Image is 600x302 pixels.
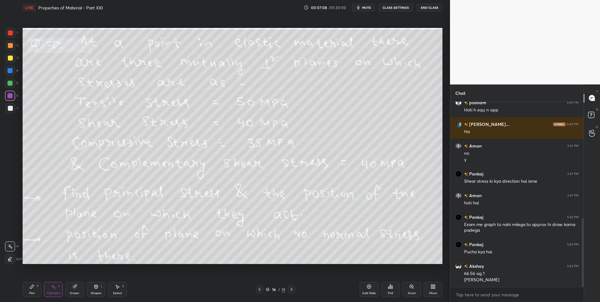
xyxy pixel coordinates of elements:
[455,192,462,198] img: 23ed6be6ecc540efb81ffd16f1915107.jpg
[5,66,18,76] div: 4
[450,102,584,287] div: grid
[464,172,468,176] img: no-rating-badge.077c3623.svg
[29,292,35,295] div: Pen
[70,292,79,295] div: Eraser
[278,288,280,291] div: /
[271,288,277,291] div: 16
[455,121,462,127] img: 3
[464,249,579,255] div: Pucha kya hai
[468,121,510,127] h6: [PERSON_NAME]...
[91,292,101,295] div: Shapes
[464,222,579,234] div: Exam me graph to nahi milega to approx hi draw karna padega
[468,241,483,248] h6: Pankaj
[464,277,579,283] div: [PERSON_NAME]
[408,292,416,295] div: Zoom
[468,99,486,106] h6: poonam
[429,292,437,295] div: More
[352,4,375,11] button: mute
[464,200,579,206] div: hoti hai
[464,101,468,105] img: no-rating-badge.077c3623.svg
[464,150,579,157] div: no
[362,292,376,295] div: Add Slide
[464,157,579,163] div: y
[122,285,124,288] div: S
[567,215,579,219] div: 5:42 PM
[468,170,483,177] h6: Pankaj
[468,263,484,269] h6: Akshay
[450,85,470,101] p: Chat
[567,193,579,197] div: 5:41 PM
[596,89,598,94] p: T
[19,257,22,261] p: H
[464,265,468,268] img: no-rating-badge.077c3623.svg
[553,122,565,126] img: iconic-dark.1390631f.png
[455,143,462,149] img: 23ed6be6ecc540efb81ffd16f1915107.jpg
[16,258,19,260] img: shiftIcon.72a6c929.svg
[567,242,579,246] div: 5:43 PM
[5,53,18,63] div: 3
[5,40,18,51] div: 2
[455,241,462,247] img: 028813a5328843dba5b1b8c46882d55e.jpg
[5,103,18,113] div: 7
[455,263,462,269] img: bb273ed81f604b29973a29a84a59657c.png
[58,285,60,288] div: H
[468,214,483,220] h6: Pankaj
[113,292,122,295] div: Select
[567,264,579,268] div: 5:43 PM
[464,216,468,219] img: no-rating-badge.077c3623.svg
[388,292,393,295] div: Poll
[47,292,60,295] div: Highlight
[455,170,462,177] img: 028813a5328843dba5b1b8c46882d55e.jpg
[464,129,579,135] div: Ha
[16,245,19,248] p: H
[5,78,18,88] div: 5
[464,123,468,126] img: no-rating-badge.077c3623.svg
[596,125,598,129] p: G
[468,143,482,149] h6: Aman
[567,122,579,126] div: 5:40 PM
[38,5,103,11] h4: Properties of Material - Part XXI
[567,172,579,175] div: 5:41 PM
[362,5,371,10] span: mute
[378,4,413,11] button: CLASS SETTINGS
[455,99,462,105] img: default.png
[464,194,468,197] img: no-rating-badge.077c3623.svg
[596,107,598,112] p: D
[464,243,468,246] img: no-rating-badge.077c3623.svg
[5,28,18,38] div: 1
[464,178,579,185] div: Shear stress ki kya direction hai isme
[23,4,36,11] div: LIVE
[464,107,579,113] div: Hoti h equ n opp
[567,100,579,104] div: 5:40 PM
[5,91,18,101] div: 6
[101,285,103,288] div: L
[455,214,462,220] img: 028813a5328843dba5b1b8c46882d55e.jpg
[464,144,468,148] img: no-rating-badge.077c3623.svg
[468,192,482,199] h6: Aman
[281,287,285,292] div: 18
[417,4,442,11] button: End Class
[464,271,579,277] div: 66.56 sig 1
[37,285,39,288] div: P
[567,144,579,148] div: 5:41 PM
